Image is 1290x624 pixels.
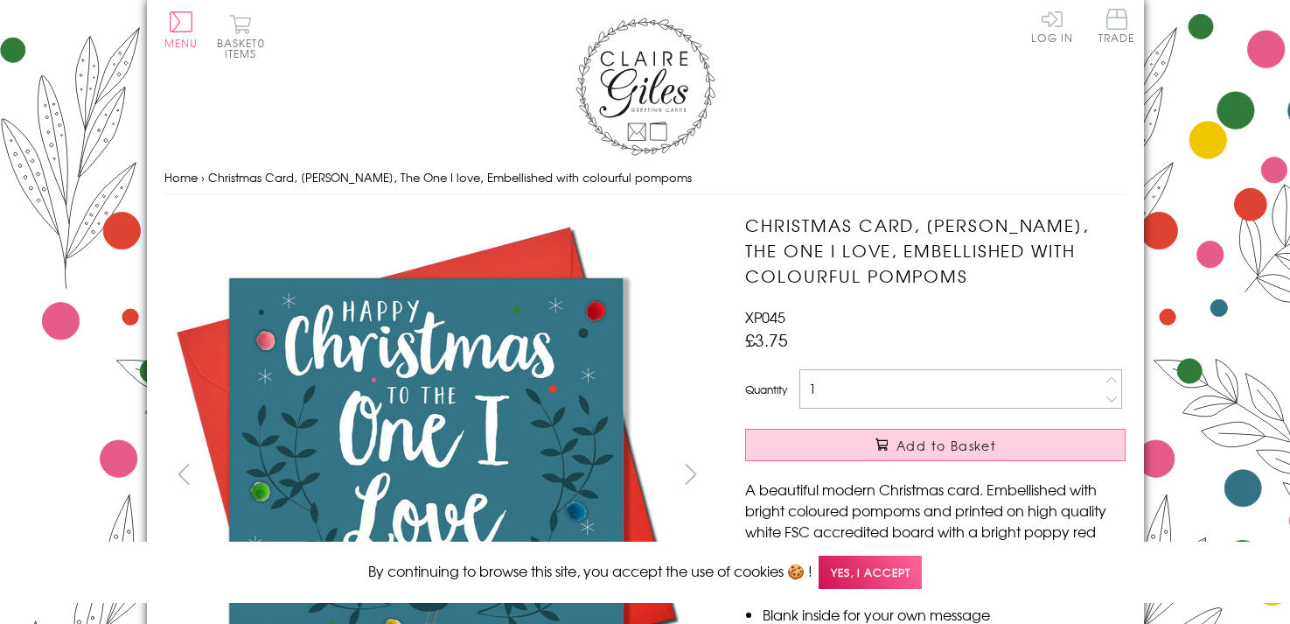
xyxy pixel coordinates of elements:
button: Basket0 items [217,14,265,59]
p: A beautiful modern Christmas card. Embellished with bright coloured pompoms and printed on high q... [745,479,1126,563]
a: Home [164,169,198,186]
h1: Christmas Card, [PERSON_NAME], The One I love, Embellished with colourful pompoms [745,213,1126,288]
nav: breadcrumbs [164,160,1126,196]
span: Menu [164,35,199,51]
label: Quantity [745,382,787,397]
span: XP045 [745,306,785,327]
a: Trade [1098,9,1135,46]
span: Christmas Card, [PERSON_NAME], The One I love, Embellished with colourful pompoms [208,169,692,186]
button: prev [164,454,204,494]
button: Menu [164,11,199,48]
span: 0 items [225,35,265,61]
a: Log In [1031,9,1073,43]
span: £3.75 [745,327,788,352]
button: Add to Basket [745,429,1126,461]
span: › [201,169,205,186]
span: Yes, I accept [819,556,922,590]
img: Claire Giles Greetings Cards [575,18,715,156]
span: Add to Basket [896,437,996,454]
button: next [671,454,710,494]
span: Trade [1098,9,1135,43]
